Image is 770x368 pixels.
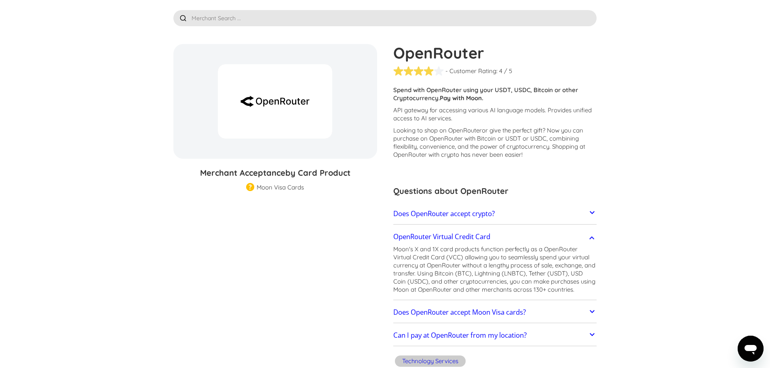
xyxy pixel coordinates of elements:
h2: Can I pay at OpenRouter from my location? [393,331,527,339]
p: Moon's X and 1X card products function perfectly as a OpenRouter Virtual Credit Card (VCC) allowi... [393,245,597,294]
iframe: Knop om het berichtenvenster te openen [738,336,764,362]
span: by Card Product [285,168,350,178]
h2: OpenRouter Virtual Credit Card [393,233,490,241]
a: Does OpenRouter accept Moon Visa cards? [393,304,597,321]
div: / 5 [504,67,512,75]
h3: Questions about OpenRouter [393,185,597,197]
div: 4 [499,67,502,75]
a: OpenRouter Virtual Credit Card [393,228,597,245]
div: Moon Visa Cards [257,183,304,191]
div: - Customer Rating: [445,67,498,75]
h2: Does OpenRouter accept Moon Visa cards? [393,308,526,316]
strong: Pay with Moon. [440,94,483,102]
p: Spend with OpenRouter using your USDT, USDC, Bitcoin or other Cryptocurrency. [393,86,597,102]
a: Can I pay at OpenRouter from my location? [393,327,597,344]
p: API gateway for accessing various AI language models. Provides unified access to AI services. [393,106,597,122]
div: Technology Services [402,357,458,365]
h2: Does OpenRouter accept crypto? [393,210,495,218]
a: Does OpenRouter accept crypto? [393,205,597,222]
span: or give the perfect gift [482,126,542,134]
input: Merchant Search ... [173,10,597,26]
p: Looking to shop on OpenRouter ? Now you can purchase on OpenRouter with Bitcoin or USDT or USDC, ... [393,126,597,159]
h3: Merchant Acceptance [173,167,377,179]
h1: OpenRouter [393,44,597,62]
